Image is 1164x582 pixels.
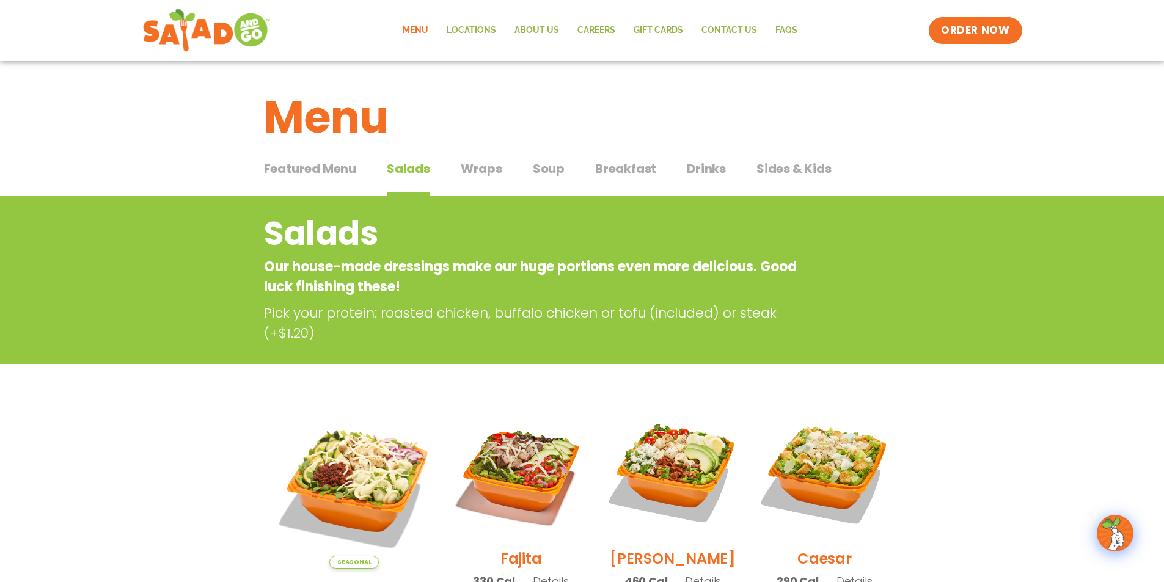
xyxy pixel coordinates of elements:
span: Wraps [461,159,502,178]
span: Salads [387,159,430,178]
nav: Menu [393,16,807,45]
span: Breakfast [595,159,656,178]
span: ORDER NOW [941,23,1009,38]
img: new-SAG-logo-768×292 [142,6,271,55]
a: GIFT CARDS [624,16,692,45]
span: Featured Menu [264,159,356,178]
a: Contact Us [692,16,766,45]
span: Seasonal [329,556,379,569]
div: Tabbed content [264,155,901,197]
h2: [PERSON_NAME] [610,548,736,569]
a: About Us [505,16,568,45]
img: Product photo for Cobb Salad [606,406,739,539]
img: Product photo for Fajita Salad [454,406,587,539]
h1: Menu [264,84,901,150]
h2: Fajita [500,548,542,569]
p: Pick your protein: roasted chicken, buffalo chicken or tofu (included) or steak (+$1.20) [264,303,808,343]
a: ORDER NOW [929,17,1022,44]
span: Soup [533,159,565,178]
a: Menu [393,16,437,45]
img: Product photo for Caesar Salad [758,406,891,539]
a: FAQs [766,16,807,45]
h2: Caesar [797,548,852,569]
a: Careers [568,16,624,45]
img: Product photo for Tuscan Summer Salad [273,406,436,569]
span: Drinks [687,159,726,178]
p: Our house-made dressings make our huge portions even more delicious. Good luck finishing these! [264,256,802,297]
a: Locations [437,16,505,45]
h2: Salads [264,209,802,258]
span: Sides & Kids [756,159,832,178]
img: wpChatIcon [1098,516,1132,550]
